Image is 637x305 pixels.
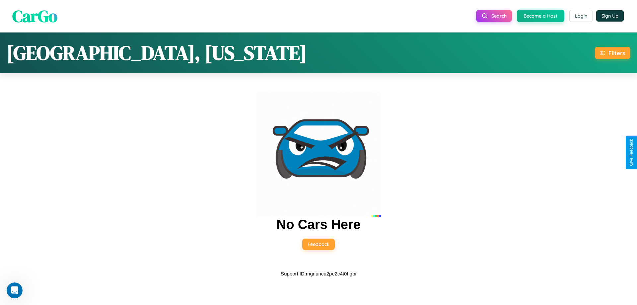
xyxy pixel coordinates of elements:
button: Filters [595,47,630,59]
div: Give Feedback [629,139,634,166]
button: Login [569,10,593,22]
button: Become a Host [517,10,564,22]
span: CarGo [12,4,57,27]
span: Search [491,13,507,19]
button: Feedback [302,239,335,250]
h1: [GEOGRAPHIC_DATA], [US_STATE] [7,39,307,66]
div: Filters [608,49,625,56]
h2: No Cars Here [276,217,360,232]
button: Sign Up [596,10,624,22]
img: car [256,92,381,217]
iframe: Intercom live chat [7,282,23,298]
p: Support ID: mgnuncu2pe2c4t0hgbi [281,269,356,278]
button: Search [476,10,512,22]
